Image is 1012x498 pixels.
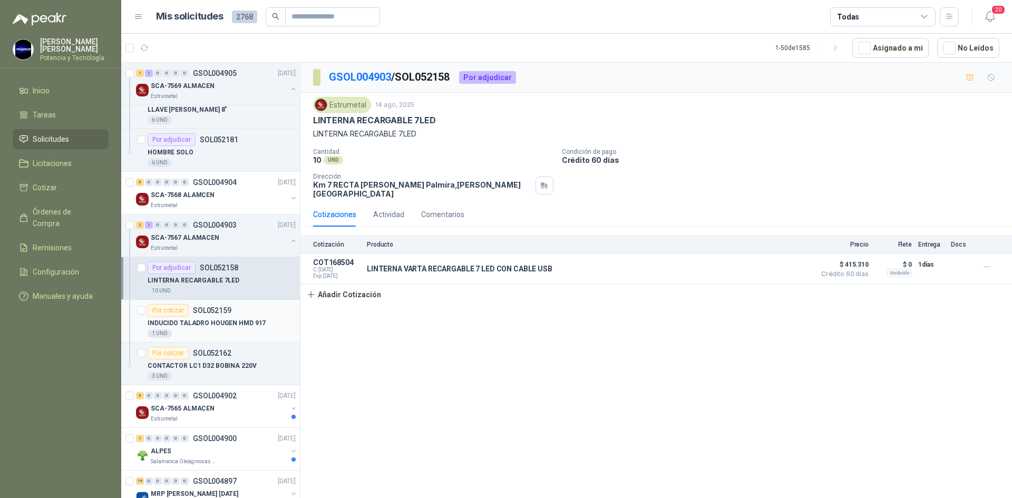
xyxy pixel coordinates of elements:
[151,404,215,414] p: SCA-7565 ALMACEN
[837,11,859,23] div: Todas
[918,258,945,271] p: 1 días
[13,129,109,149] a: Solicitudes
[151,81,215,91] p: SCA-7569 ALMACEN
[193,435,237,442] p: GSOL004900
[136,389,298,423] a: 5 0 0 0 0 0 GSOL004902[DATE] Company LogoSCA-7565 ALMACENEstrumetal
[148,276,239,286] p: LINTERNA RECARGABLE 7LED
[278,476,296,486] p: [DATE]
[33,206,99,229] span: Órdenes de Compra
[151,457,217,466] p: Salamanca Oleaginosas SAS
[172,477,180,485] div: 0
[313,267,361,273] span: C: [DATE]
[13,105,109,125] a: Tareas
[875,241,912,248] p: Flete
[181,179,189,186] div: 0
[200,264,238,271] p: SOL052158
[313,180,531,198] p: Km 7 RECTA [PERSON_NAME] Palmira , [PERSON_NAME][GEOGRAPHIC_DATA]
[148,361,257,371] p: CONTACTOR LC1 D32 BOBINA 220V
[313,258,361,267] p: COT168504
[980,7,999,26] button: 20
[200,136,238,143] p: SOL052181
[151,201,178,210] p: Estrumetal
[121,257,300,300] a: Por adjudicarSOL052158LINTERNA RECARGABLE 7LED10 UND
[324,156,343,164] div: UND
[33,290,93,302] span: Manuales y ayuda
[816,271,869,277] span: Crédito 60 días
[562,155,1008,164] p: Crédito 60 días
[163,70,171,77] div: 0
[193,392,237,399] p: GSOL004902
[148,148,193,158] p: HOMBRE SOLO
[313,273,361,279] span: Exp: [DATE]
[151,244,178,252] p: Estrumetal
[136,477,144,485] div: 19
[33,133,69,145] span: Solicitudes
[136,219,298,252] a: 2 1 0 0 0 0 GSOL004903[DATE] Company LogoSCA-7567 ALAMACENEstrumetal
[816,241,869,248] p: Precio
[181,435,189,442] div: 0
[13,202,109,233] a: Órdenes de Compra
[151,233,219,243] p: SCA-7567 ALAMACEN
[562,148,1008,155] p: Condición de pago
[151,415,178,423] p: Estrumetal
[148,304,189,317] div: Por cotizar
[278,220,296,230] p: [DATE]
[375,100,414,110] p: 14 ago, 2025
[33,85,50,96] span: Inicio
[121,86,300,129] a: Por cotizarSOL052179LLAVE [PERSON_NAME] 8"6 UND
[40,55,109,61] p: Potencia y Tecnología
[13,286,109,306] a: Manuales y ayuda
[313,155,322,164] p: 10
[145,179,153,186] div: 0
[154,477,162,485] div: 0
[151,190,215,200] p: SCA-7568 ALAMCEN
[136,392,144,399] div: 5
[148,261,196,274] div: Por adjudicar
[329,71,391,83] a: GSOL004903
[148,287,175,295] div: 10 UND
[136,221,144,229] div: 2
[991,5,1006,15] span: 20
[33,242,72,253] span: Remisiones
[172,221,180,229] div: 0
[852,38,929,58] button: Asignado a mi
[33,158,72,169] span: Licitaciones
[193,349,231,357] p: SOL052162
[151,92,178,101] p: Estrumetal
[181,392,189,399] div: 0
[875,258,912,271] p: $ 0
[421,209,464,220] div: Comentarios
[148,347,189,359] div: Por cotizar
[154,70,162,77] div: 0
[13,13,66,25] img: Logo peakr
[145,477,153,485] div: 0
[313,97,371,113] div: Estrumetal
[163,392,171,399] div: 0
[136,70,144,77] div: 1
[40,38,109,53] p: [PERSON_NAME] [PERSON_NAME]
[300,284,387,305] button: Añadir Cotización
[154,221,162,229] div: 0
[148,133,196,146] div: Por adjudicar
[136,435,144,442] div: 1
[33,266,79,278] span: Configuración
[151,446,171,456] p: ALPES
[313,209,356,220] div: Cotizaciones
[373,209,404,220] div: Actividad
[278,178,296,188] p: [DATE]
[136,67,298,101] a: 1 1 0 0 0 0 GSOL004905[DATE] Company LogoSCA-7569 ALMACENEstrumetal
[163,435,171,442] div: 0
[181,477,189,485] div: 0
[278,391,296,401] p: [DATE]
[148,159,172,167] div: 6 UND
[163,221,171,229] div: 0
[313,128,999,140] p: LINTERNA RECARGABLE 7LED
[193,70,237,77] p: GSOL004905
[121,129,300,172] a: Por adjudicarSOL052181HOMBRE SOLO6 UND
[313,148,553,155] p: Cantidad
[121,343,300,385] a: Por cotizarSOL052162CONTACTOR LC1 D32 BOBINA 220V3 UND
[121,300,300,343] a: Por cotizarSOL052159INDUCIDO TALADRO HOUGEN HMD 9171 UND
[278,434,296,444] p: [DATE]
[918,241,945,248] p: Entrega
[145,392,153,399] div: 0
